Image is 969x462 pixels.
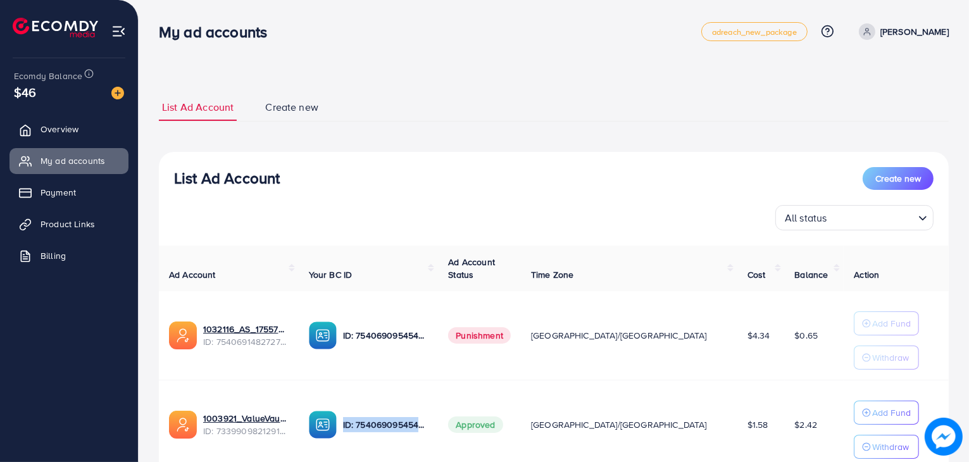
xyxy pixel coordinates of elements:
img: ic-ads-acc.e4c84228.svg [169,322,197,349]
a: Payment [9,180,128,205]
p: ID: 7540690954542530567 [343,328,428,343]
img: image [111,87,124,99]
a: [PERSON_NAME] [854,23,949,40]
img: ic-ba-acc.ded83a64.svg [309,411,337,439]
span: Ad Account [169,268,216,281]
span: Cost [747,268,766,281]
button: Add Fund [854,311,919,335]
span: Create new [265,100,318,115]
p: Withdraw [872,350,909,365]
span: $2.42 [795,418,818,431]
a: Billing [9,243,128,268]
span: Your BC ID [309,268,353,281]
p: Add Fund [872,316,911,331]
span: Approved [448,416,503,433]
span: $4.34 [747,329,770,342]
span: Create new [875,172,921,185]
span: Time Zone [531,268,573,281]
img: logo [13,18,98,37]
p: Add Fund [872,405,911,420]
span: ID: 7540691482727464967 [203,335,289,348]
button: Add Fund [854,401,919,425]
span: Product Links [41,218,95,230]
button: Withdraw [854,346,919,370]
span: ID: 7339909821291855874 [203,425,289,437]
span: $0.65 [795,329,818,342]
h3: List Ad Account [174,169,280,187]
span: Overview [41,123,78,135]
span: $46 [14,83,36,101]
span: adreach_new_package [712,28,797,36]
span: $1.58 [747,418,768,431]
p: Withdraw [872,439,909,454]
span: Balance [795,268,828,281]
a: Product Links [9,211,128,237]
span: List Ad Account [162,100,234,115]
input: Search for option [831,206,913,227]
button: Withdraw [854,435,919,459]
img: ic-ads-acc.e4c84228.svg [169,411,197,439]
div: Search for option [775,205,934,230]
button: Create new [863,167,934,190]
div: <span class='underline'>1003921_ValueVault_1708955941628</span></br>7339909821291855874 [203,412,289,438]
span: Action [854,268,879,281]
span: My ad accounts [41,154,105,167]
span: [GEOGRAPHIC_DATA]/[GEOGRAPHIC_DATA] [531,329,707,342]
a: My ad accounts [9,148,128,173]
p: ID: 7540690954542530567 [343,417,428,432]
p: [PERSON_NAME] [880,24,949,39]
h3: My ad accounts [159,23,277,41]
a: 1003921_ValueVault_1708955941628 [203,412,289,425]
div: <span class='underline'>1032116_AS_1755704222613</span></br>7540691482727464967 [203,323,289,349]
img: menu [111,24,126,39]
span: Ecomdy Balance [14,70,82,82]
a: Overview [9,116,128,142]
span: [GEOGRAPHIC_DATA]/[GEOGRAPHIC_DATA] [531,418,707,431]
span: All status [782,209,830,227]
span: Ad Account Status [448,256,495,281]
a: 1032116_AS_1755704222613 [203,323,289,335]
a: adreach_new_package [701,22,808,41]
img: ic-ba-acc.ded83a64.svg [309,322,337,349]
span: Payment [41,186,76,199]
span: Punishment [448,327,511,344]
span: Billing [41,249,66,262]
img: image [925,418,963,456]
